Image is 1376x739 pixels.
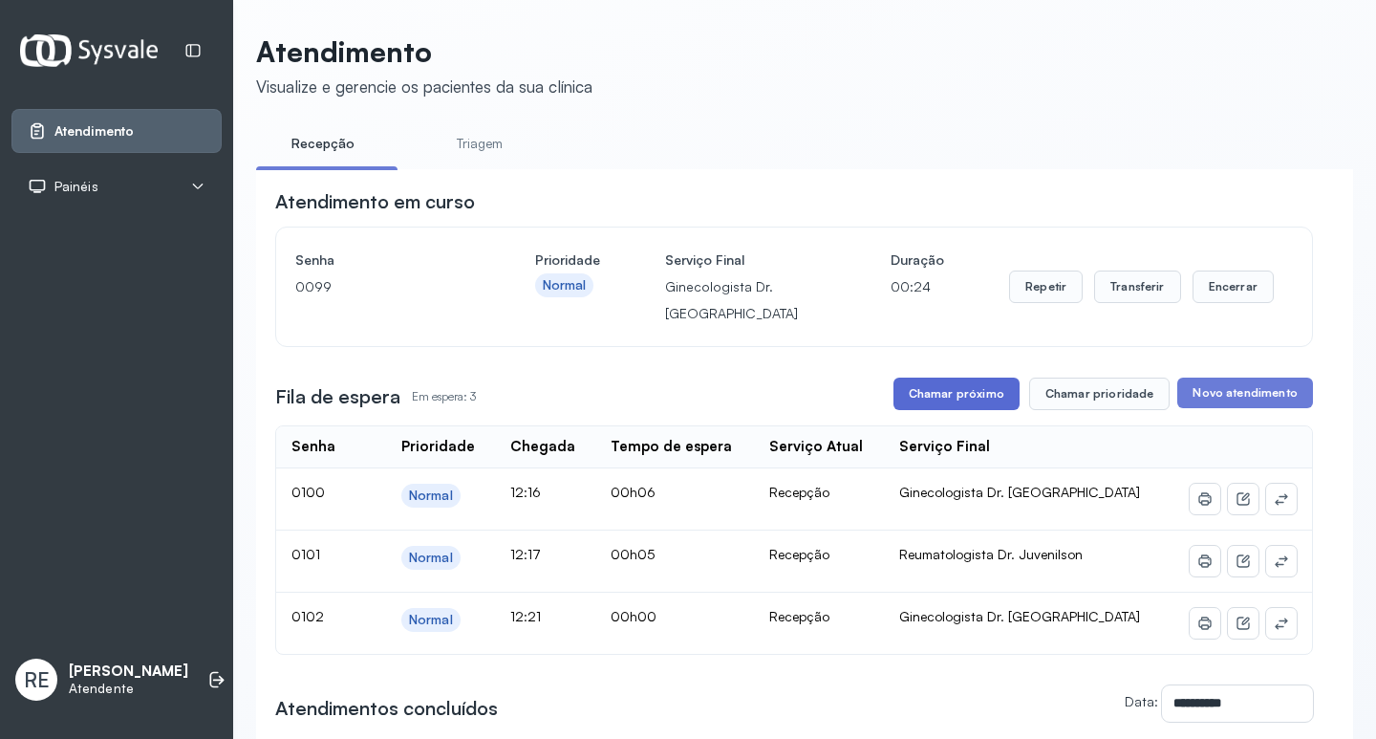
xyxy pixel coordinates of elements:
[275,695,498,722] h3: Atendimentos concluídos
[510,438,575,456] div: Chegada
[69,681,188,697] p: Atendente
[295,247,470,273] h4: Senha
[510,608,541,624] span: 12:21
[611,546,655,562] span: 00h05
[1009,271,1083,303] button: Repetir
[412,383,476,410] p: Em espera: 3
[611,438,732,456] div: Tempo de espera
[899,484,1140,500] span: Ginecologista Dr. [GEOGRAPHIC_DATA]
[28,121,205,141] a: Atendimento
[1125,693,1158,709] label: Data:
[409,550,453,566] div: Normal
[891,273,944,300] p: 00:24
[291,546,320,562] span: 0101
[291,608,324,624] span: 0102
[256,128,390,160] a: Recepção
[899,438,990,456] div: Serviço Final
[769,608,869,625] div: Recepção
[611,484,656,500] span: 00h06
[893,378,1020,410] button: Chamar próximo
[899,608,1140,624] span: Ginecologista Dr. [GEOGRAPHIC_DATA]
[291,438,335,456] div: Senha
[1094,271,1181,303] button: Transferir
[665,247,826,273] h4: Serviço Final
[510,484,541,500] span: 12:16
[535,247,600,273] h4: Prioridade
[295,273,470,300] p: 0099
[20,34,158,66] img: Logotipo do estabelecimento
[543,277,587,293] div: Normal
[769,546,869,563] div: Recepção
[1193,271,1274,303] button: Encerrar
[665,273,826,327] p: Ginecologista Dr. [GEOGRAPHIC_DATA]
[54,179,98,195] span: Painéis
[69,663,188,681] p: [PERSON_NAME]
[510,546,541,562] span: 12:17
[54,123,134,140] span: Atendimento
[769,484,869,501] div: Recepção
[413,128,547,160] a: Triagem
[256,34,592,69] p: Atendimento
[275,383,400,410] h3: Fila de espera
[256,76,592,97] div: Visualize e gerencie os pacientes da sua clínica
[1029,378,1171,410] button: Chamar prioridade
[409,612,453,628] div: Normal
[275,188,475,215] h3: Atendimento em curso
[409,488,453,504] div: Normal
[401,438,475,456] div: Prioridade
[769,438,863,456] div: Serviço Atual
[891,247,944,273] h4: Duração
[611,608,656,624] span: 00h00
[899,546,1083,562] span: Reumatologista Dr. Juvenilson
[1177,378,1312,408] button: Novo atendimento
[291,484,325,500] span: 0100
